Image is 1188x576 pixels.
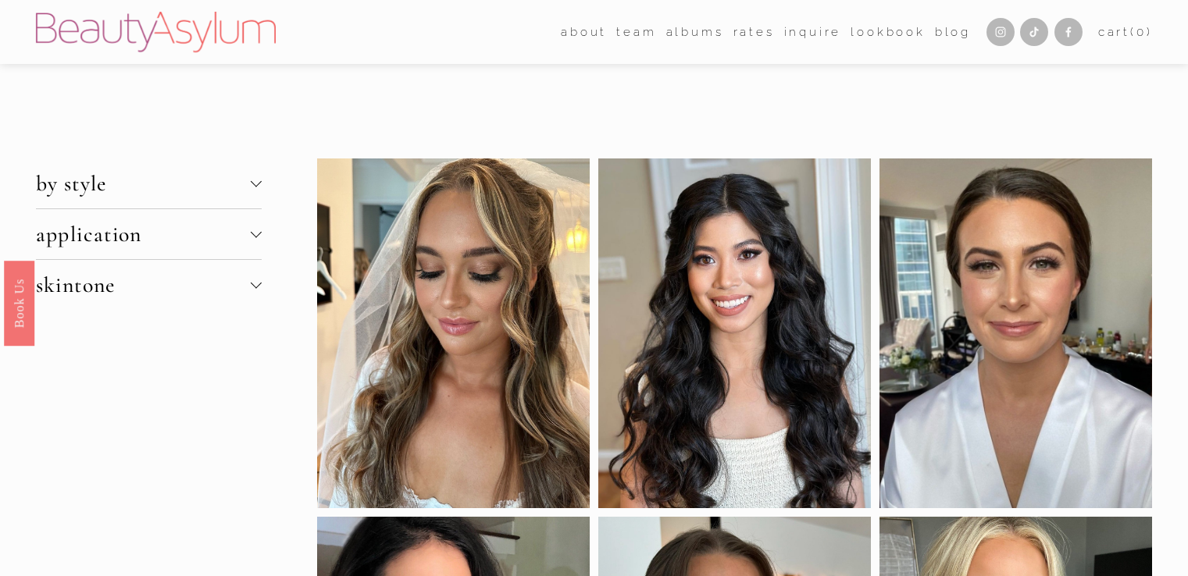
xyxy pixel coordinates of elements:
span: skintone [36,272,251,298]
span: by style [36,170,251,197]
a: albums [666,20,724,44]
button: by style [36,158,262,208]
a: Blog [935,20,971,44]
a: Lookbook [851,20,925,44]
a: Rates [733,20,775,44]
span: application [36,221,251,247]
button: skintone [36,260,262,310]
a: 0 items in cart [1098,22,1153,43]
a: Book Us [4,261,34,346]
a: folder dropdown [616,20,656,44]
button: application [36,209,262,259]
a: Inquire [784,20,842,44]
span: about [561,22,607,43]
a: TikTok [1020,18,1048,46]
span: 0 [1136,25,1147,39]
a: folder dropdown [561,20,607,44]
a: Facebook [1054,18,1083,46]
img: Beauty Asylum | Bridal Hair &amp; Makeup Charlotte &amp; Atlanta [36,12,276,52]
span: ( ) [1130,25,1152,39]
span: team [616,22,656,43]
a: Instagram [986,18,1015,46]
